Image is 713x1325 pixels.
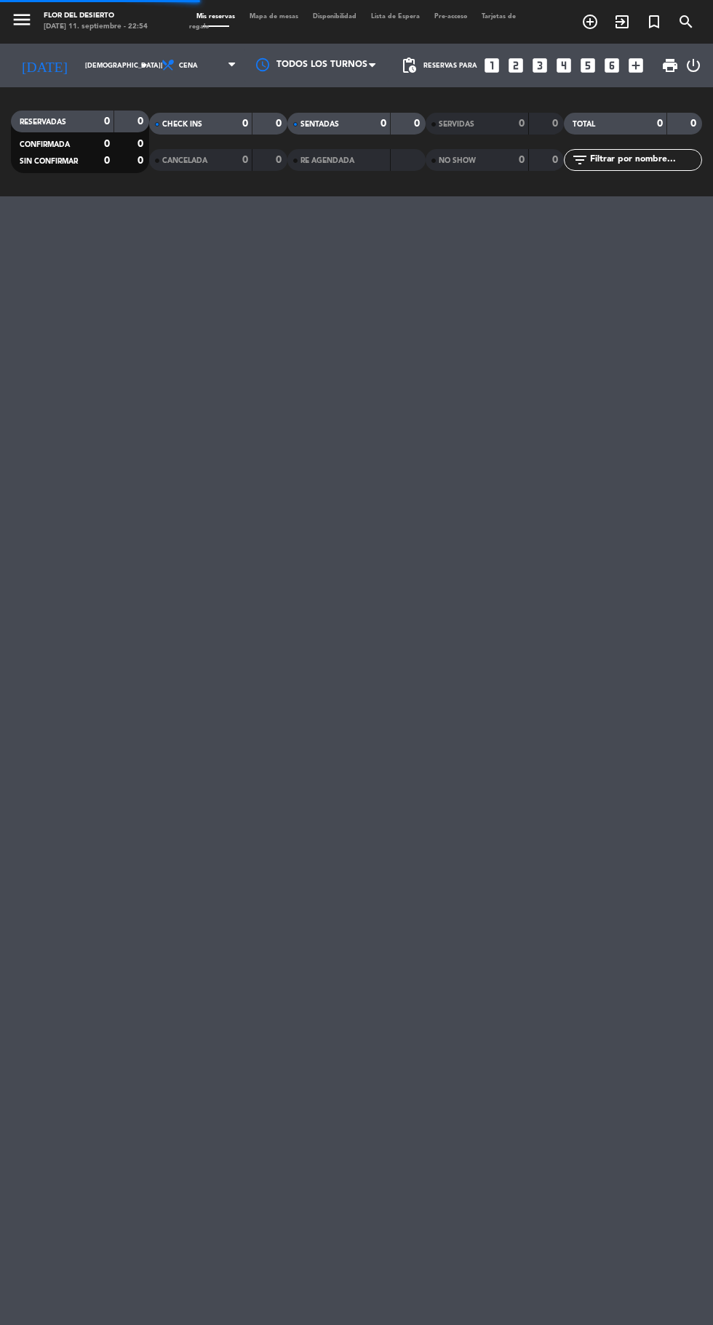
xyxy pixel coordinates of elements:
strong: 0 [138,116,146,127]
strong: 0 [104,139,110,149]
span: RE AGENDADA [300,157,354,164]
i: looks_4 [554,56,573,75]
i: [DATE] [11,51,78,80]
span: CONFIRMADA [20,141,70,148]
span: SERVIDAS [439,121,474,128]
span: print [661,57,679,74]
i: looks_6 [602,56,621,75]
div: FLOR DEL DESIERTO [44,11,148,22]
strong: 0 [242,155,248,165]
span: Pre-acceso [427,13,474,20]
strong: 0 [414,119,423,129]
i: looks_two [506,56,525,75]
span: NO SHOW [439,157,476,164]
i: arrow_drop_down [135,57,153,74]
strong: 0 [276,155,284,165]
span: Disponibilidad [306,13,364,20]
i: search [677,13,695,31]
i: looks_5 [578,56,597,75]
strong: 0 [242,119,248,129]
i: looks_one [482,56,501,75]
span: Reservas para [423,62,477,70]
span: CHECK INS [162,121,202,128]
i: add_box [626,56,645,75]
strong: 0 [519,155,525,165]
span: SIN CONFIRMAR [20,158,78,165]
span: Lista de Espera [364,13,427,20]
input: Filtrar por nombre... [589,152,701,168]
span: SENTADAS [300,121,339,128]
div: LOG OUT [685,44,702,87]
span: pending_actions [400,57,418,74]
span: CANCELADA [162,157,207,164]
i: turned_in_not [645,13,663,31]
span: Mis reservas [189,13,242,20]
strong: 0 [657,119,663,129]
strong: 0 [552,119,561,129]
strong: 0 [138,156,146,166]
i: filter_list [571,151,589,169]
span: TOTAL [573,121,595,128]
strong: 0 [276,119,284,129]
strong: 0 [690,119,699,129]
i: looks_3 [530,56,549,75]
i: power_settings_new [685,57,702,74]
i: menu [11,9,33,31]
strong: 0 [104,116,110,127]
i: add_circle_outline [581,13,599,31]
strong: 0 [552,155,561,165]
i: exit_to_app [613,13,631,31]
span: Cena [179,62,198,70]
button: menu [11,9,33,34]
strong: 0 [381,119,386,129]
div: [DATE] 11. septiembre - 22:54 [44,22,148,33]
span: Mapa de mesas [242,13,306,20]
strong: 0 [138,139,146,149]
span: RESERVADAS [20,119,66,126]
strong: 0 [104,156,110,166]
strong: 0 [519,119,525,129]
